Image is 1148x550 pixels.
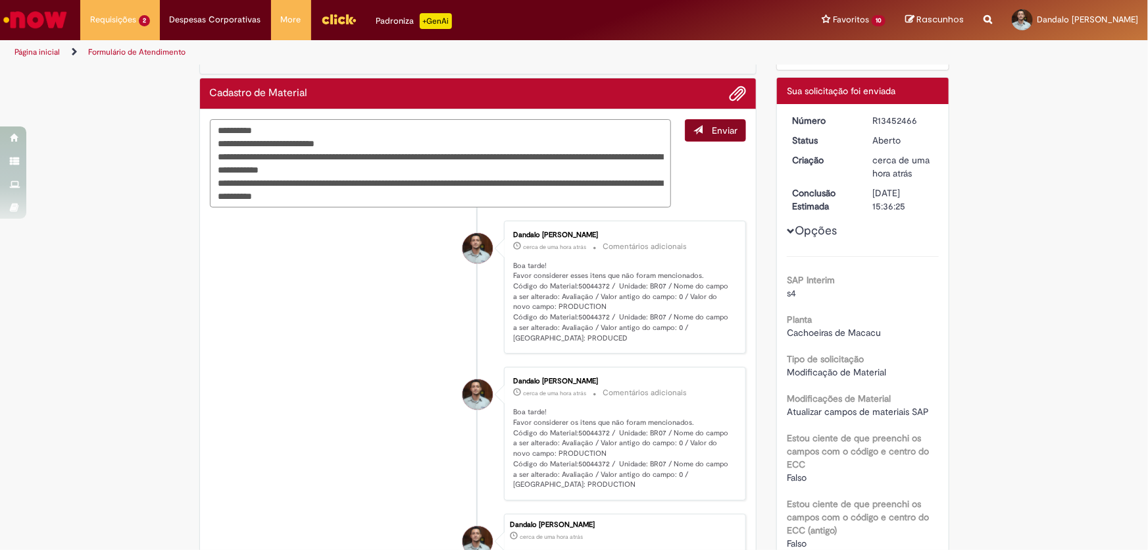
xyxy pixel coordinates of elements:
div: Dandalo Francisco Junior [462,379,493,410]
div: Dandalo Francisco Junior [462,233,493,263]
span: Rascunhos [916,13,964,26]
span: Requisições [90,13,136,26]
div: R13452466 [873,114,934,127]
span: Sua solicitação foi enviada [787,85,895,97]
b: Estou ciente de que preenchi os campos com o código e centro do ECC (antigo) [787,498,929,536]
span: Modificação de Material [787,366,886,378]
span: Cachoeiras de Macacu [787,327,881,339]
div: 27/08/2025 13:36:17 [873,153,934,180]
span: Atualizar campos de materiais SAP [787,406,929,418]
span: Falso [787,472,807,483]
span: Despesas Corporativas [170,13,261,26]
button: Adicionar anexos [729,85,746,102]
h2: Cadastro de Material Histórico de tíquete [210,88,308,99]
a: Rascunhos [905,14,964,26]
p: Boa tarde! Favor considerer os itens que não foram mencionados. Código do Material:50044372 / Uni... [513,407,732,490]
span: Dandalo [PERSON_NAME] [1037,14,1138,25]
button: Enviar [685,119,746,142]
span: Favoritos [833,13,869,26]
img: click_logo_yellow_360x200.png [321,9,357,29]
div: Aberto [873,134,934,147]
ul: Trilhas de página [10,40,755,65]
p: Boa tarde! Favor considerer esses itens que não foram mencionados. Código do Material:50044372 / ... [513,261,732,344]
textarea: Digite sua mensagem aqui... [210,119,672,207]
b: Estou ciente de que preenchi os campos com o código e centro do ECC [787,432,929,470]
a: Formulário de Atendimento [88,47,186,57]
span: More [281,13,301,26]
div: Padroniza [376,13,452,29]
dt: Número [782,114,863,127]
div: Dandalo [PERSON_NAME] [513,377,732,385]
dt: Status [782,134,863,147]
div: [DATE] 15:36:25 [873,186,934,213]
b: Modificações de Material [787,393,891,404]
span: cerca de uma hora atrás [873,154,930,179]
a: Página inicial [14,47,60,57]
span: 2 [139,15,150,26]
time: 27/08/2025 13:36:17 [873,154,930,179]
span: cerca de uma hora atrás [523,389,586,397]
span: Falso [787,537,807,549]
time: 27/08/2025 13:46:07 [523,243,586,251]
img: ServiceNow [1,7,69,33]
span: cerca de uma hora atrás [523,243,586,251]
div: Dandalo [PERSON_NAME] [510,521,739,529]
span: Enviar [712,124,737,136]
time: 27/08/2025 13:36:17 [520,533,583,541]
small: Comentários adicionais [603,387,687,399]
span: s4 [787,287,796,299]
b: Tipo de solicitação [787,353,864,365]
p: +GenAi [420,13,452,29]
dt: Conclusão Estimada [782,186,863,213]
span: 10 [872,15,886,26]
span: cerca de uma hora atrás [520,533,583,541]
small: Comentários adicionais [603,241,687,252]
b: Planta [787,314,812,325]
div: Dandalo [PERSON_NAME] [513,231,732,239]
b: SAP Interim [787,274,835,286]
dt: Criação [782,153,863,167]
